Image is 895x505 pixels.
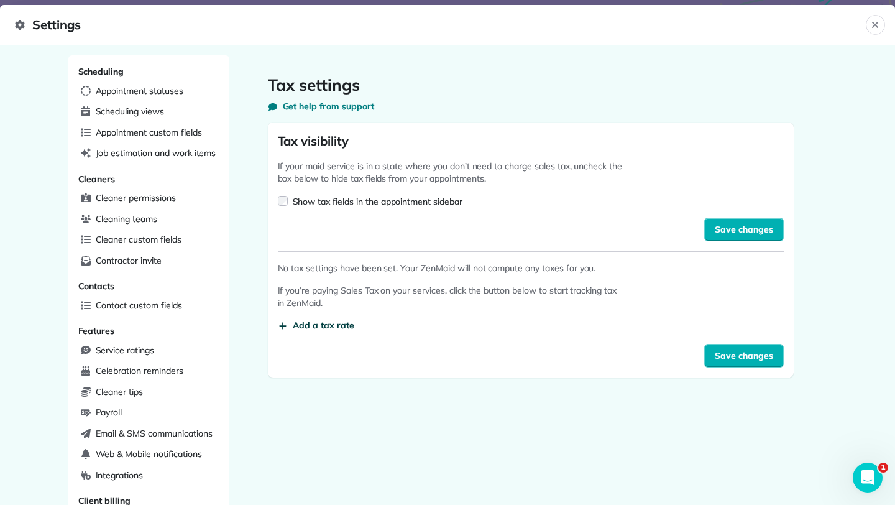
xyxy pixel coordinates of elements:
[715,350,773,362] span: Save changes
[76,189,222,208] a: Cleaner permissions
[715,223,773,236] span: Save changes
[78,325,115,336] span: Features
[96,299,182,312] span: Contact custom fields
[866,15,885,35] button: Close
[76,210,222,229] a: Cleaning teams
[96,192,176,204] span: Cleaner permissions
[76,466,222,485] a: Integrations
[96,147,216,159] span: Job estimation and work items
[96,469,144,481] span: Integrations
[853,463,883,493] iframe: Intercom live chat
[76,362,222,381] a: Celebration reminders
[96,344,154,356] span: Service ratings
[96,126,202,139] span: Appointment custom fields
[15,15,866,35] span: Settings
[268,100,374,113] button: Get help from support
[76,404,222,422] a: Payroll
[76,103,222,121] a: Scheduling views
[704,218,784,241] button: Save changes
[76,231,222,249] a: Cleaner custom fields
[96,448,202,460] span: Web & Mobile notifications
[293,195,462,208] label: Show tax fields in the appointment sidebar
[76,383,222,402] a: Cleaner tips
[96,254,162,267] span: Contractor invite
[76,341,222,360] a: Service ratings
[96,213,157,225] span: Cleaning teams
[96,85,183,97] span: Appointment statuses
[76,124,222,142] a: Appointment custom fields
[278,132,784,150] h2: Tax visibility
[76,297,222,315] a: Contact custom fields
[76,445,222,464] a: Web & Mobile notifications
[76,425,222,443] a: Email & SMS communications
[278,160,626,185] p: If your maid service is in a state where you don't need to charge sales tax, uncheck the box belo...
[96,233,181,246] span: Cleaner custom fields
[76,252,222,271] a: Contractor invite
[278,284,626,309] p: If you’re paying Sales Tax on your services, click the button below to start tracking tax in ZenM...
[78,174,116,185] span: Cleaners
[78,280,115,292] span: Contacts
[878,463,888,473] span: 1
[78,66,124,77] span: Scheduling
[76,144,222,163] a: Job estimation and work items
[283,100,374,113] span: Get help from support
[704,344,784,368] button: Save changes
[96,427,213,440] span: Email & SMS communications
[96,364,183,377] span: Celebration reminders
[96,406,122,419] span: Payroll
[76,82,222,101] a: Appointment statuses
[278,262,626,274] p: No tax settings have been set. Your ZenMaid will not compute any taxes for you.
[96,386,144,398] span: Cleaner tips
[268,75,794,95] h1: Tax settings
[96,105,164,118] span: Scheduling views
[293,319,354,331] span: Add a tax rate
[278,319,354,331] button: Add a tax rate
